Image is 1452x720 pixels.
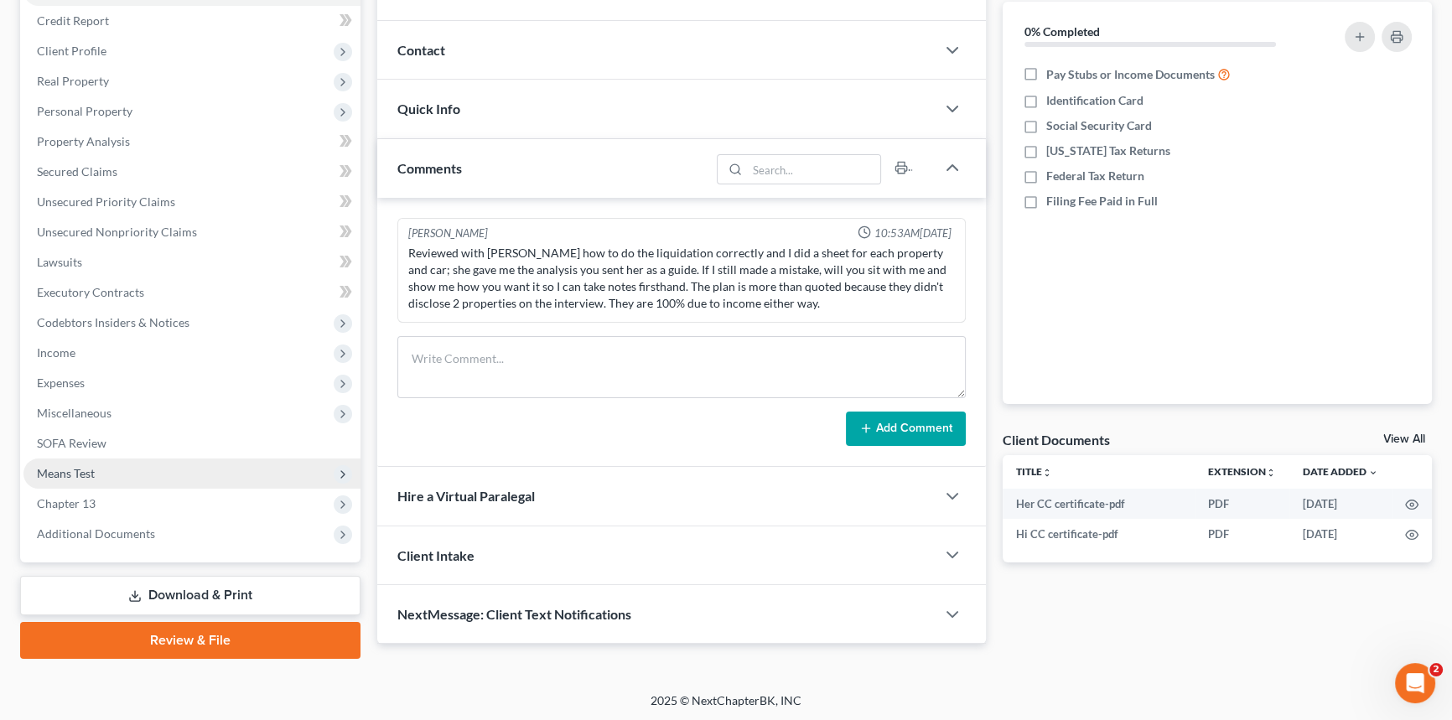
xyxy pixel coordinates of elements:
[1003,489,1195,519] td: Her CC certificate-pdf
[37,255,82,269] span: Lawsuits
[23,6,360,36] a: Credit Report
[1046,66,1215,83] span: Pay Stubs or Income Documents
[1289,519,1392,549] td: [DATE]
[37,194,175,209] span: Unsecured Priority Claims
[37,225,197,239] span: Unsecured Nonpriority Claims
[23,157,360,187] a: Secured Claims
[1046,168,1144,184] span: Federal Tax Return
[23,247,360,277] a: Lawsuits
[1024,24,1100,39] strong: 0% Completed
[37,436,106,450] span: SOFA Review
[1016,465,1052,478] a: Titleunfold_more
[20,576,360,615] a: Download & Print
[397,42,445,58] span: Contact
[846,412,966,447] button: Add Comment
[1046,117,1152,134] span: Social Security Card
[1266,468,1276,478] i: unfold_more
[37,376,85,390] span: Expenses
[1042,468,1052,478] i: unfold_more
[23,187,360,217] a: Unsecured Priority Claims
[1383,433,1425,445] a: View All
[1003,431,1110,448] div: Client Documents
[1003,519,1195,549] td: Hi CC certificate-pdf
[23,428,360,458] a: SOFA Review
[1429,663,1443,676] span: 2
[23,217,360,247] a: Unsecured Nonpriority Claims
[37,345,75,360] span: Income
[1289,489,1392,519] td: [DATE]
[1395,663,1435,703] iframe: Intercom live chat
[397,547,474,563] span: Client Intake
[408,225,488,241] div: [PERSON_NAME]
[397,160,462,176] span: Comments
[408,245,955,312] div: Reviewed with [PERSON_NAME] how to do the liquidation correctly and I did a sheet for each proper...
[37,13,109,28] span: Credit Report
[747,155,880,184] input: Search...
[37,496,96,510] span: Chapter 13
[37,285,144,299] span: Executory Contracts
[1195,519,1289,549] td: PDF
[397,606,631,622] span: NextMessage: Client Text Notifications
[37,526,155,541] span: Additional Documents
[37,44,106,58] span: Client Profile
[23,127,360,157] a: Property Analysis
[1195,489,1289,519] td: PDF
[37,164,117,179] span: Secured Claims
[1046,193,1158,210] span: Filing Fee Paid in Full
[1046,142,1170,159] span: [US_STATE] Tax Returns
[37,104,132,118] span: Personal Property
[1046,92,1143,109] span: Identification Card
[1208,465,1276,478] a: Extensionunfold_more
[1368,468,1378,478] i: expand_more
[397,101,460,117] span: Quick Info
[37,74,109,88] span: Real Property
[20,622,360,659] a: Review & File
[37,466,95,480] span: Means Test
[1303,465,1378,478] a: Date Added expand_more
[37,134,130,148] span: Property Analysis
[397,488,535,504] span: Hire a Virtual Paralegal
[37,406,111,420] span: Miscellaneous
[23,277,360,308] a: Executory Contracts
[37,315,189,329] span: Codebtors Insiders & Notices
[874,225,952,241] span: 10:53AM[DATE]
